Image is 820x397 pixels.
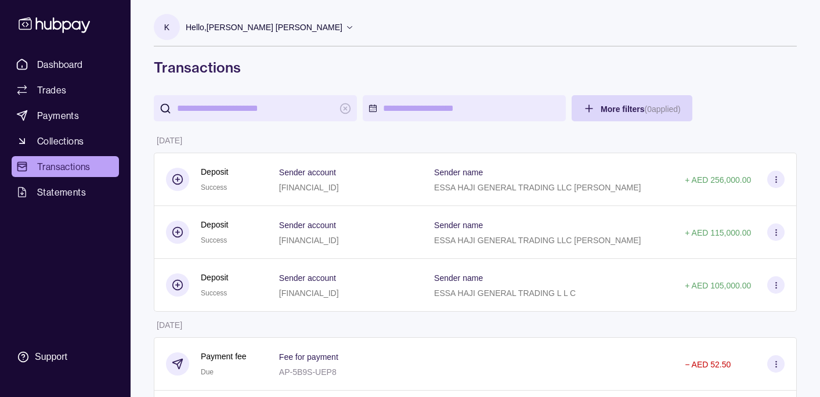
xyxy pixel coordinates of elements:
[157,320,182,330] p: [DATE]
[154,58,797,77] h1: Transactions
[434,288,576,298] p: ESSA HAJI GENERAL TRADING L L C
[12,345,119,369] a: Support
[572,95,692,121] button: More filters(0applied)
[177,95,334,121] input: search
[201,368,214,376] span: Due
[279,288,339,298] p: [FINANCIAL_ID]
[164,21,169,34] p: K
[201,289,227,297] span: Success
[434,221,483,230] p: Sender name
[279,236,339,245] p: [FINANCIAL_ID]
[37,83,66,97] span: Trades
[434,273,483,283] p: Sender name
[279,273,336,283] p: Sender account
[201,183,227,192] span: Success
[685,360,731,369] p: − AED 52.50
[279,367,337,377] p: AP-5B9S-UEP8
[201,236,227,244] span: Success
[685,281,751,290] p: + AED 105,000.00
[201,165,228,178] p: Deposit
[12,105,119,126] a: Payments
[685,228,751,237] p: + AED 115,000.00
[434,183,641,192] p: ESSA HAJI GENERAL TRADING LLC [PERSON_NAME]
[157,136,182,145] p: [DATE]
[201,218,228,231] p: Deposit
[12,131,119,151] a: Collections
[37,57,83,71] span: Dashboard
[12,54,119,75] a: Dashboard
[279,183,339,192] p: [FINANCIAL_ID]
[201,271,228,284] p: Deposit
[35,351,67,363] div: Support
[12,80,119,100] a: Trades
[279,168,336,177] p: Sender account
[279,221,336,230] p: Sender account
[37,109,79,122] span: Payments
[201,350,247,363] p: Payment fee
[434,236,641,245] p: ESSA HAJI GENERAL TRADING LLC [PERSON_NAME]
[12,182,119,203] a: Statements
[37,134,84,148] span: Collections
[279,352,338,362] p: Fee for payment
[434,168,483,177] p: Sender name
[37,160,91,174] span: Transactions
[186,21,342,34] p: Hello, [PERSON_NAME] [PERSON_NAME]
[644,104,680,114] p: ( 0 applied)
[37,185,86,199] span: Statements
[685,175,751,185] p: + AED 256,000.00
[601,104,681,114] span: More filters
[12,156,119,177] a: Transactions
